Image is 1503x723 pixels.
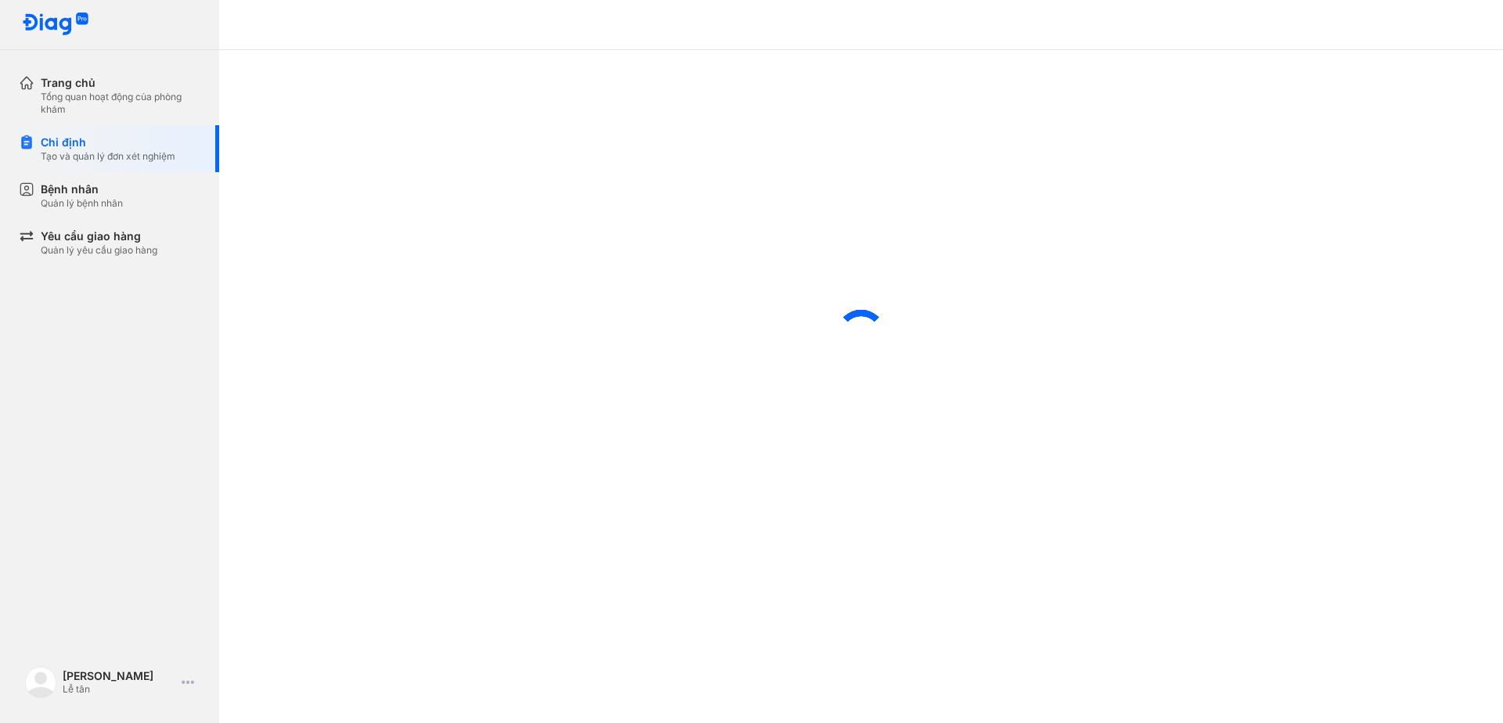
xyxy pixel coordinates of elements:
[41,197,123,210] div: Quản lý bệnh nhân
[63,669,175,683] div: [PERSON_NAME]
[41,182,123,197] div: Bệnh nhân
[41,244,157,257] div: Quản lý yêu cầu giao hàng
[63,683,175,696] div: Lễ tân
[25,667,56,698] img: logo
[22,13,89,37] img: logo
[41,75,200,91] div: Trang chủ
[41,150,175,163] div: Tạo và quản lý đơn xét nghiệm
[41,228,157,244] div: Yêu cầu giao hàng
[41,91,200,116] div: Tổng quan hoạt động của phòng khám
[41,135,175,150] div: Chỉ định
